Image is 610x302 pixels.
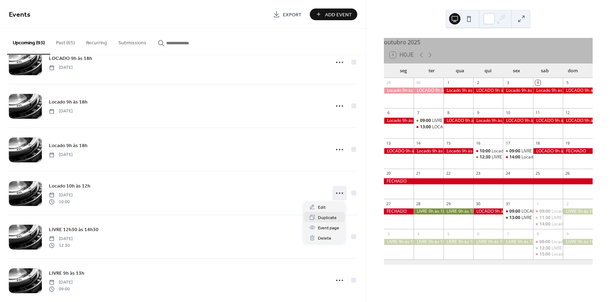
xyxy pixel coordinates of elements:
div: Locado 15h às 17h [552,251,588,257]
div: 13 [386,140,391,146]
div: Locado 14h às 18h [533,221,563,227]
div: 21 [416,171,421,176]
div: 28 [416,201,421,206]
div: LOCADO 9h às 18h [384,148,414,154]
div: Locado 9h às 11h [533,208,563,214]
div: 31 [505,201,510,206]
div: Locado 9h às 18h [384,88,414,94]
div: Locado 9h às 11h [552,208,586,214]
span: 11:30 [539,215,552,221]
div: 24 [505,171,510,176]
div: 6 [386,110,391,116]
div: FECHADO [384,208,414,214]
span: Delete [318,235,331,242]
span: 09:00 [509,208,521,214]
div: Locado 9h às 18h [503,88,533,94]
div: 20 [386,171,391,176]
div: 19 [565,140,570,146]
div: LOCADO 9h às 18h [563,88,593,94]
div: LIVRE 9h às 13h [503,148,533,154]
div: ter [418,64,446,78]
div: dom [559,64,587,78]
div: 10 [505,110,510,116]
a: Locado 9h às 18h [49,98,88,106]
span: 09:00 [420,118,432,124]
span: 09:00 [49,286,73,292]
span: Locado 9h às 18h [49,99,88,106]
div: Locado 9h às 12h [552,239,586,245]
div: 8 [446,110,451,116]
div: LOCADO 9h às 12h [503,208,533,214]
div: Locado 14h às 18h [521,154,558,160]
div: LIVRE 9h às 18h [563,208,593,214]
span: 12:30 [49,242,73,248]
div: 5 [565,80,570,85]
div: LIVRE 12h30 às 14h30 [552,245,595,251]
div: LIVRE 12h30 às 14h30 [473,154,503,160]
div: LIVRE 9h às 18h [384,239,414,245]
span: [DATE] [49,152,73,158]
div: Locado 9h às 18h [473,118,503,124]
div: 22 [446,171,451,176]
span: Export [283,11,302,18]
div: outubro 2025 [384,38,593,46]
div: 14 [416,140,421,146]
div: LIVRE 9h às 13h [521,148,552,154]
div: LOCADO 9h às 18h [443,118,473,124]
div: 25 [535,171,541,176]
div: 1 [446,80,451,85]
div: LOCADO 9h às 18h [533,118,563,124]
div: 15 [446,140,451,146]
span: [DATE] [49,279,73,286]
div: Locado 9h às 18h [533,88,563,94]
span: Event page [318,224,339,232]
span: 12:30 [480,154,492,160]
div: Locado 15h às 17h [533,251,563,257]
a: LOCADO 9h às 18h [49,54,92,62]
div: LIVRE 9h às 18h [414,239,443,245]
div: 30 [475,201,481,206]
div: LOCADO 9h às 18h [414,88,443,94]
div: LOCADO 9h às 18h [503,118,533,124]
div: Locado 9h às 18h [414,148,443,154]
div: 29 [446,201,451,206]
span: 14:00 [509,154,521,160]
a: LIVRE 12h30 às 14h30 [49,225,99,234]
div: 6 [475,231,481,236]
div: 29 [386,80,391,85]
span: Locado 9h às 18h [49,142,88,150]
div: Locado 10h às 12h [492,148,528,154]
a: Export [268,9,307,20]
div: 23 [475,171,481,176]
div: LIVRE 11h30 às 13h30 [533,215,563,221]
div: LOCADO 9h às 18h [563,118,593,124]
div: 27 [386,201,391,206]
div: 8 [535,231,541,236]
div: 7 [416,110,421,116]
div: 2 [475,80,481,85]
div: 4 [416,231,421,236]
span: [DATE] [49,108,73,114]
div: LIVRE 13h às 18h [521,215,555,221]
div: qua [446,64,474,78]
div: LOCADO 13h às 15h [414,124,443,130]
span: 14:00 [539,221,552,227]
div: LIVRE 11h30 às 13h30 [552,215,595,221]
div: LIVRE 9h às 18h [443,239,473,245]
div: LIVRE 9h às 12h [414,118,443,124]
div: LOCADO 9h às 18h [473,208,503,214]
span: Events [9,8,30,22]
div: LIVRE 9h às 18h [563,239,593,245]
span: 12:30 [539,245,552,251]
div: Locado 9h às 18h [384,118,414,124]
div: LOCADO 9h às 18h [473,88,503,94]
span: [DATE] [49,236,73,242]
div: 1 [535,201,541,206]
div: FECHADO [384,178,593,184]
div: 16 [475,140,481,146]
span: [DATE] [49,65,73,71]
div: LIVRE 9h às 18h [503,239,533,245]
div: sab [531,64,559,78]
div: LIVRE 9h às 18h [443,208,473,214]
button: Upcoming (93) [7,29,50,55]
